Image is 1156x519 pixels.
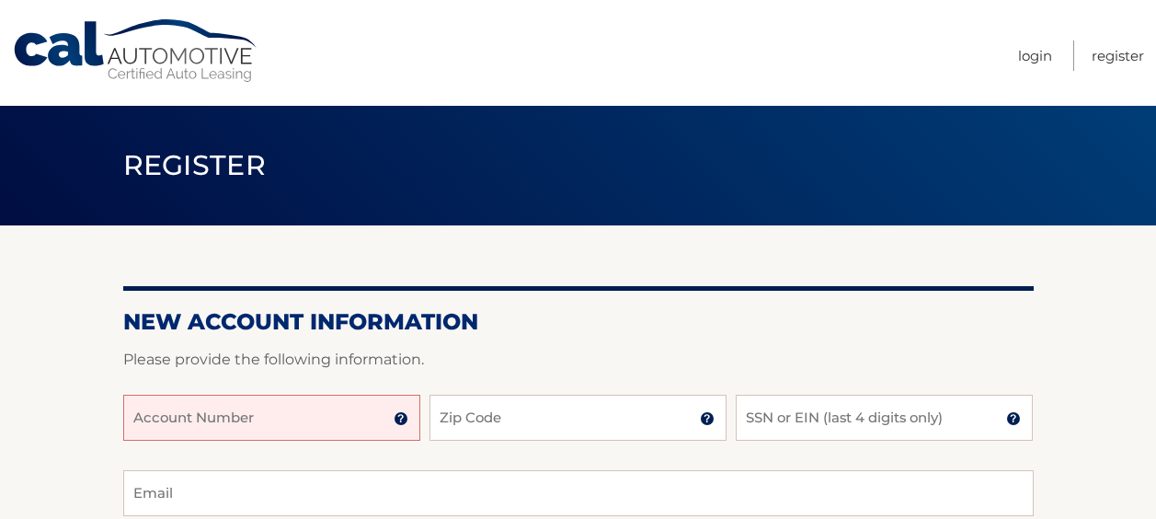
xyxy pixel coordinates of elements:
span: Register [123,148,267,182]
input: Account Number [123,395,420,441]
h2: New Account Information [123,308,1034,336]
img: tooltip.svg [1006,411,1021,426]
a: Register [1092,40,1144,71]
a: Cal Automotive [12,18,260,84]
a: Login [1018,40,1052,71]
input: Email [123,470,1034,516]
img: tooltip.svg [394,411,408,426]
input: Zip Code [429,395,727,441]
p: Please provide the following information. [123,347,1034,373]
img: tooltip.svg [700,411,715,426]
input: SSN or EIN (last 4 digits only) [736,395,1033,441]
